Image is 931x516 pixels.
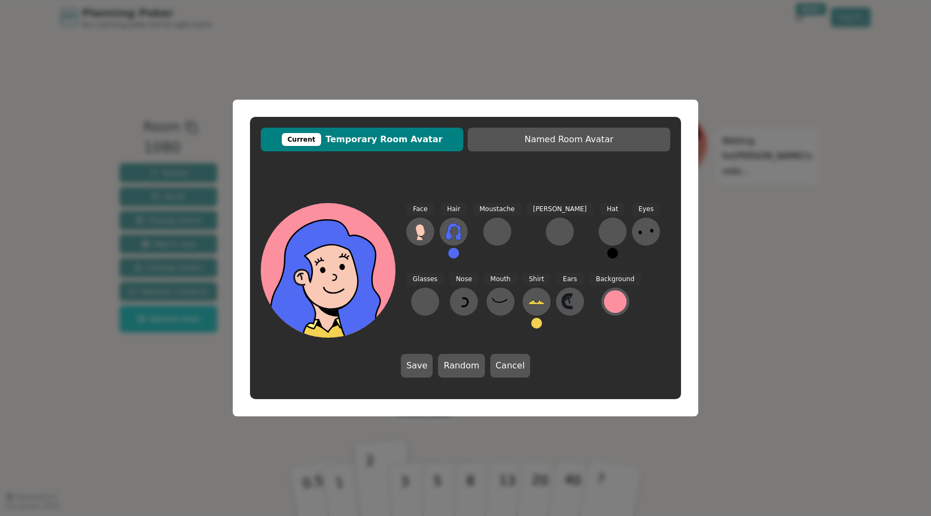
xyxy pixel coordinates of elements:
button: Cancel [490,354,530,378]
div: Current [282,133,322,146]
span: Hair [441,203,467,215]
button: Named Room Avatar [468,128,670,151]
span: Eyes [632,203,660,215]
span: Hat [600,203,624,215]
span: Named Room Avatar [473,133,665,146]
span: Temporary Room Avatar [266,133,458,146]
span: Shirt [523,273,551,285]
button: CurrentTemporary Room Avatar [261,128,463,151]
span: [PERSON_NAME] [526,203,593,215]
span: Glasses [406,273,444,285]
button: Random [438,354,484,378]
button: Save [401,354,433,378]
span: Mouth [484,273,517,285]
span: Face [406,203,434,215]
span: Nose [449,273,478,285]
span: Ears [557,273,583,285]
span: Moustache [473,203,521,215]
span: Background [589,273,641,285]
